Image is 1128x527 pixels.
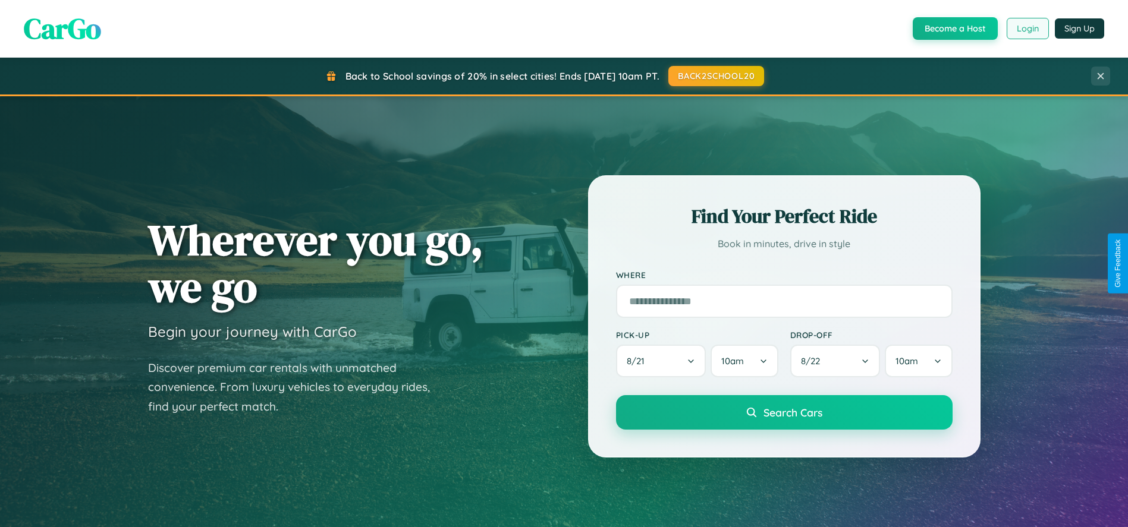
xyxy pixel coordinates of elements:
[148,358,445,416] p: Discover premium car rentals with unmatched convenience. From luxury vehicles to everyday rides, ...
[790,345,881,377] button: 8/22
[801,355,826,367] span: 8 / 22
[148,216,483,310] h1: Wherever you go, we go
[616,330,778,340] label: Pick-up
[345,70,659,82] span: Back to School savings of 20% in select cities! Ends [DATE] 10am PT.
[627,355,651,367] span: 8 / 21
[616,345,706,377] button: 8/21
[763,406,822,419] span: Search Cars
[24,9,101,48] span: CarGo
[616,235,953,253] p: Book in minutes, drive in style
[616,270,953,280] label: Where
[885,345,952,377] button: 10am
[790,330,953,340] label: Drop-off
[1114,239,1122,288] div: Give Feedback
[668,66,764,86] button: BACK2SCHOOL20
[711,345,778,377] button: 10am
[1055,18,1104,39] button: Sign Up
[896,355,918,367] span: 10am
[148,323,357,340] h3: Begin your journey with CarGo
[721,355,744,367] span: 10am
[616,203,953,229] h2: Find Your Perfect Ride
[616,395,953,430] button: Search Cars
[913,17,998,40] button: Become a Host
[1007,18,1049,39] button: Login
